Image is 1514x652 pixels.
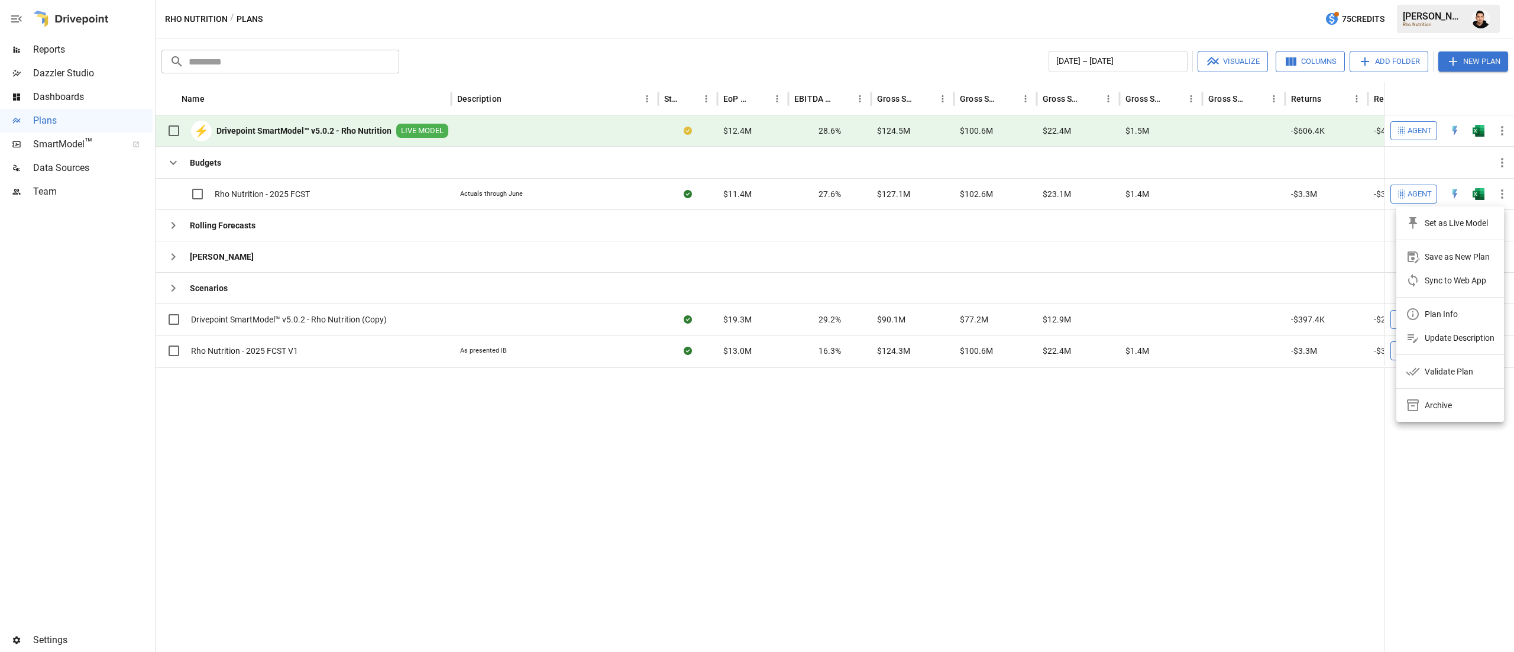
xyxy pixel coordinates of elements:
div: Validate Plan [1425,364,1473,379]
div: Sync to Web App [1425,273,1486,288]
div: Set as Live Model [1425,216,1488,230]
div: Archive [1425,398,1452,412]
div: Plan Info [1425,307,1458,321]
div: Save as New Plan [1425,250,1490,264]
div: Update Description [1425,331,1494,345]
